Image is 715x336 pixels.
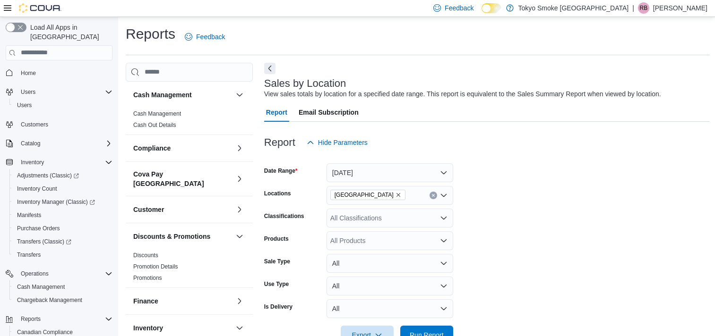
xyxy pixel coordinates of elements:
button: [DATE] [327,163,453,182]
span: Manifests [17,211,41,219]
h3: Customer [133,205,164,214]
button: Customer [133,205,232,214]
a: Transfers (Classic) [13,236,75,247]
button: Users [9,99,116,112]
a: Promotion Details [133,263,178,270]
h1: Reports [126,25,175,43]
span: Customers [17,118,112,130]
span: Transfers [17,251,41,259]
span: Users [17,101,32,109]
span: Discounts [133,252,158,259]
label: Date Range [264,167,298,175]
button: Manifests [9,209,116,222]
button: All [327,299,453,318]
label: Is Delivery [264,303,293,311]
button: Inventory [2,156,116,169]
button: Open list of options [440,214,448,222]
span: Reports [21,315,41,323]
h3: Sales by Location [264,78,346,89]
div: Discounts & Promotions [126,250,253,287]
a: Cash Management [13,281,69,293]
span: Feedback [196,32,225,42]
h3: Inventory [133,323,163,333]
div: Randi Branston [638,2,649,14]
span: Home [21,69,36,77]
span: Purchase Orders [17,225,60,232]
div: Cash Management [126,108,253,134]
a: Manifests [13,210,45,221]
a: Promotions [133,275,162,281]
span: Manifests [13,210,112,221]
span: Hide Parameters [318,138,368,147]
span: Inventory Count [13,183,112,194]
button: Catalog [17,138,44,149]
a: Adjustments (Classic) [9,169,116,182]
button: Purchase Orders [9,222,116,235]
button: Open list of options [440,237,448,244]
a: Transfers [13,249,44,260]
button: Compliance [234,143,245,154]
h3: Compliance [133,143,171,153]
button: Transfers [9,248,116,261]
button: Hide Parameters [303,133,371,152]
div: View sales totals by location for a specified date range. This report is equivalent to the Sales ... [264,89,661,99]
label: Sale Type [264,258,290,265]
button: All [327,277,453,295]
p: Tokyo Smoke [GEOGRAPHIC_DATA] [518,2,629,14]
a: Adjustments (Classic) [13,170,83,181]
span: Customers [21,121,48,128]
span: Email Subscription [299,103,359,122]
button: Customers [2,118,116,131]
button: Operations [2,267,116,280]
button: Remove Manitoba from selection in this group [396,192,401,198]
button: Finance [234,295,245,307]
span: RB [640,2,648,14]
h3: Discounts & Promotions [133,232,210,241]
button: Cova Pay [GEOGRAPHIC_DATA] [133,169,232,188]
a: Cash Management [133,110,181,117]
button: Cash Management [9,280,116,294]
span: Home [17,67,112,79]
span: Transfers [13,249,112,260]
button: Discounts & Promotions [234,231,245,242]
a: Chargeback Management [13,294,86,306]
label: Locations [264,190,291,197]
button: Catalog [2,137,116,150]
span: Adjustments (Classic) [13,170,112,181]
button: Home [2,66,116,80]
span: Inventory [17,157,112,168]
a: Inventory Manager (Classic) [13,196,99,208]
span: Users [13,100,112,111]
button: Cova Pay [GEOGRAPHIC_DATA] [234,173,245,185]
span: Inventory Manager (Classic) [13,196,112,208]
button: Cash Management [133,90,232,100]
a: Purchase Orders [13,223,64,234]
label: Classifications [264,212,304,220]
span: Promotion Details [133,263,178,270]
button: Inventory [234,322,245,334]
button: Reports [17,313,44,325]
span: Inventory [21,159,44,166]
button: Inventory Count [9,182,116,195]
label: Products [264,235,289,243]
button: Chargeback Management [9,294,116,307]
a: Inventory Count [13,183,61,194]
button: Clear input [430,192,437,199]
span: Chargeback Management [13,294,112,306]
span: Operations [17,268,112,279]
span: Transfers (Classic) [13,236,112,247]
span: [GEOGRAPHIC_DATA] [335,190,394,200]
span: Cash Out Details [133,121,176,129]
span: Feedback [445,3,474,13]
h3: Report [264,137,295,148]
span: Adjustments (Classic) [17,172,79,179]
button: Inventory [133,323,232,333]
button: Next [264,63,276,74]
h3: Cash Management [133,90,192,100]
span: Inventory Manager (Classic) [17,198,95,206]
span: Transfers (Classic) [17,238,71,245]
span: Operations [21,270,49,277]
a: Customers [17,119,52,130]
